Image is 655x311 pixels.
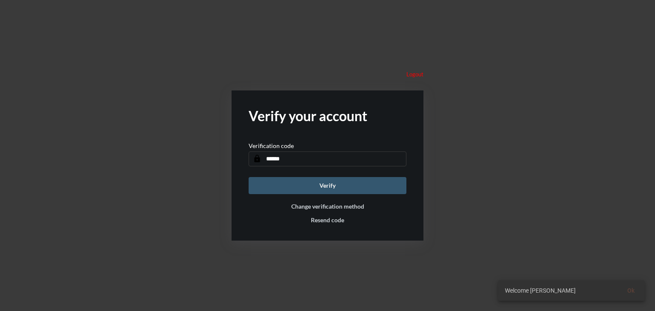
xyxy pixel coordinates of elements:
h2: Verify your account [249,108,406,124]
p: Verification code [249,142,294,149]
button: Verify [249,177,406,194]
button: Resend code [311,216,344,224]
p: Logout [406,71,423,78]
button: Change verification method [291,203,364,210]
span: Ok [627,287,635,294]
span: Welcome [PERSON_NAME] [505,286,576,295]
